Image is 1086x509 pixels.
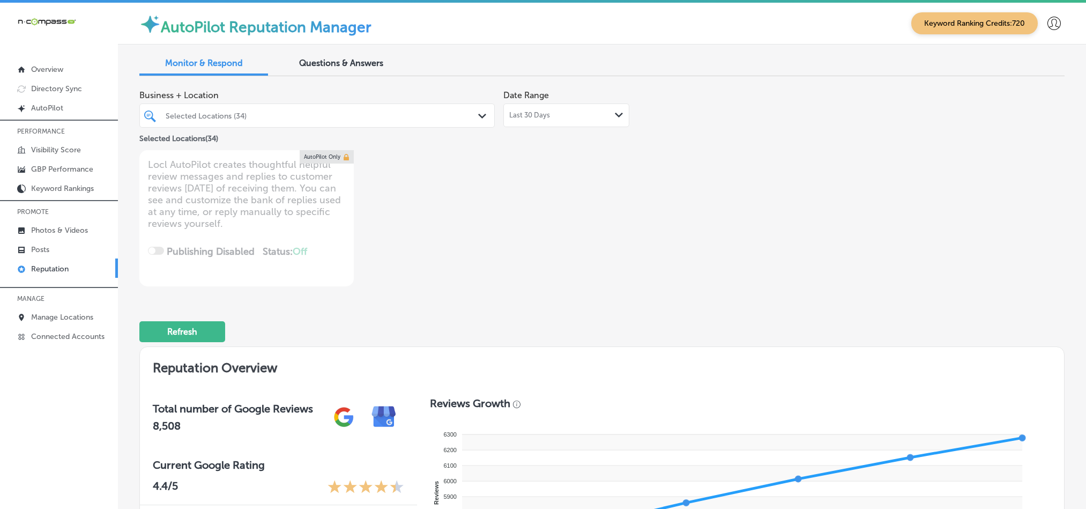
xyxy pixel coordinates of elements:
p: Directory Sync [31,84,82,93]
h2: 8,508 [153,419,313,432]
p: AutoPilot [31,104,63,113]
p: Overview [31,65,63,74]
span: Keyword Ranking Credits: 720 [911,12,1038,34]
div: Selected Locations (34) [166,111,479,120]
tspan: 6100 [444,462,457,469]
span: Business + Location [139,90,495,100]
p: GBP Performance [31,165,93,174]
p: Manage Locations [31,313,93,322]
span: Last 30 Days [509,111,550,120]
text: Reviews [433,481,440,505]
img: e7ababfa220611ac49bdb491a11684a6.png [364,397,404,437]
tspan: 6200 [444,447,457,453]
p: Connected Accounts [31,332,105,341]
p: Reputation [31,264,69,274]
p: Posts [31,245,49,254]
tspan: 6300 [444,431,457,438]
h3: Reviews Growth [430,397,510,410]
tspan: 5900 [444,493,457,500]
p: Selected Locations ( 34 ) [139,130,218,143]
img: autopilot-icon [139,13,161,35]
h3: Current Google Rating [153,459,404,471]
div: 4.4 Stars [328,480,404,496]
label: AutoPilot Reputation Manager [161,18,371,36]
p: Keyword Rankings [31,184,94,193]
p: Photos & Videos [31,226,88,235]
tspan: 6000 [444,478,457,484]
label: Date Range [503,90,549,100]
span: Monitor & Respond [165,58,243,68]
h3: Total number of Google Reviews [153,402,313,415]
button: Refresh [139,321,225,342]
p: 4.4 /5 [153,480,178,496]
img: 660ab0bf-5cc7-4cb8-ba1c-48b5ae0f18e60NCTV_CLogo_TV_Black_-500x88.png [17,17,76,27]
p: Visibility Score [31,145,81,154]
span: Questions & Answers [299,58,383,68]
h2: Reputation Overview [140,347,1064,384]
img: gPZS+5FD6qPJAAAAABJRU5ErkJggg== [324,397,364,437]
